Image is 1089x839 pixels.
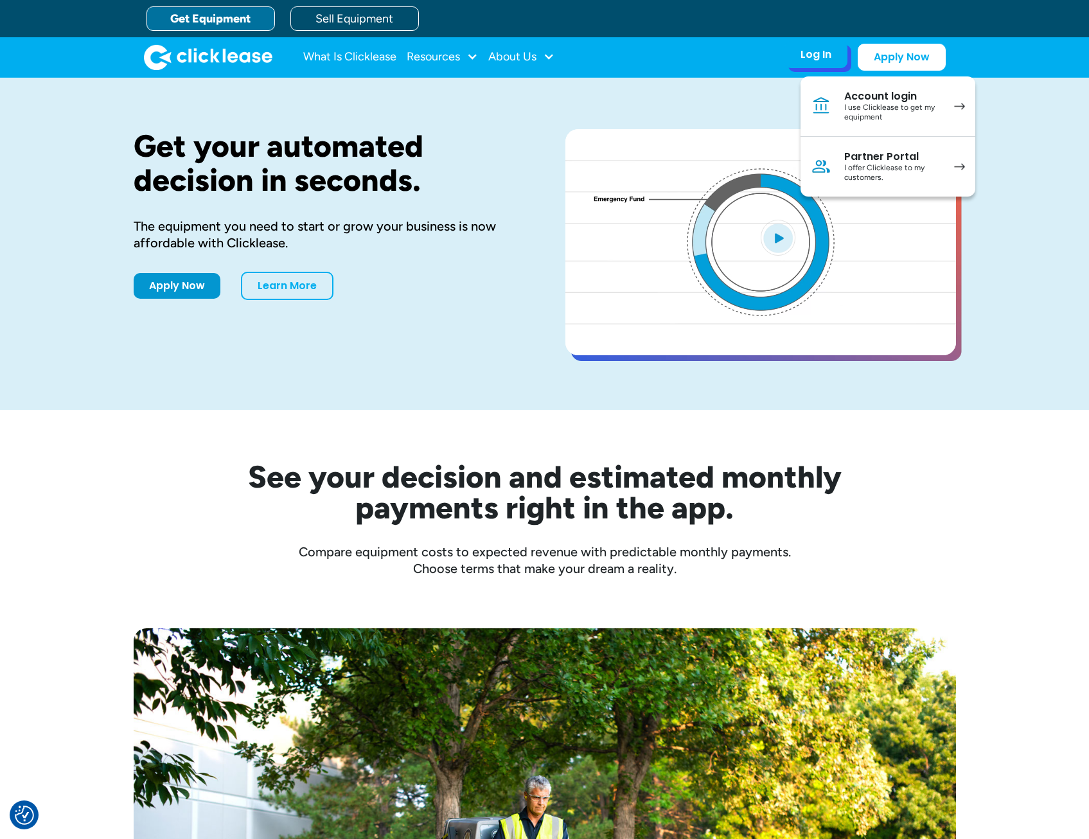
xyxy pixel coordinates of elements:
[761,220,795,256] img: Blue play button logo on a light blue circular background
[144,44,272,70] img: Clicklease logo
[146,6,275,31] a: Get Equipment
[15,806,34,825] button: Consent Preferences
[144,44,272,70] a: home
[241,272,333,300] a: Learn More
[954,163,965,170] img: arrow
[801,48,831,61] div: Log In
[844,163,941,183] div: I offer Clicklease to my customers.
[811,96,831,116] img: Bank icon
[185,461,905,523] h2: See your decision and estimated monthly payments right in the app.
[565,129,956,355] a: open lightbox
[303,44,396,70] a: What Is Clicklease
[407,44,478,70] div: Resources
[801,76,975,137] a: Account loginI use Clicklease to get my equipment
[844,103,941,123] div: I use Clicklease to get my equipment
[488,44,554,70] div: About Us
[15,806,34,825] img: Revisit consent button
[858,44,946,71] a: Apply Now
[811,156,831,177] img: Person icon
[954,103,965,110] img: arrow
[290,6,419,31] a: Sell Equipment
[844,150,941,163] div: Partner Portal
[134,543,956,577] div: Compare equipment costs to expected revenue with predictable monthly payments. Choose terms that ...
[844,90,941,103] div: Account login
[801,76,975,197] nav: Log In
[134,129,524,197] h1: Get your automated decision in seconds.
[801,137,975,197] a: Partner PortalI offer Clicklease to my customers.
[134,273,220,299] a: Apply Now
[134,218,524,251] div: The equipment you need to start or grow your business is now affordable with Clicklease.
